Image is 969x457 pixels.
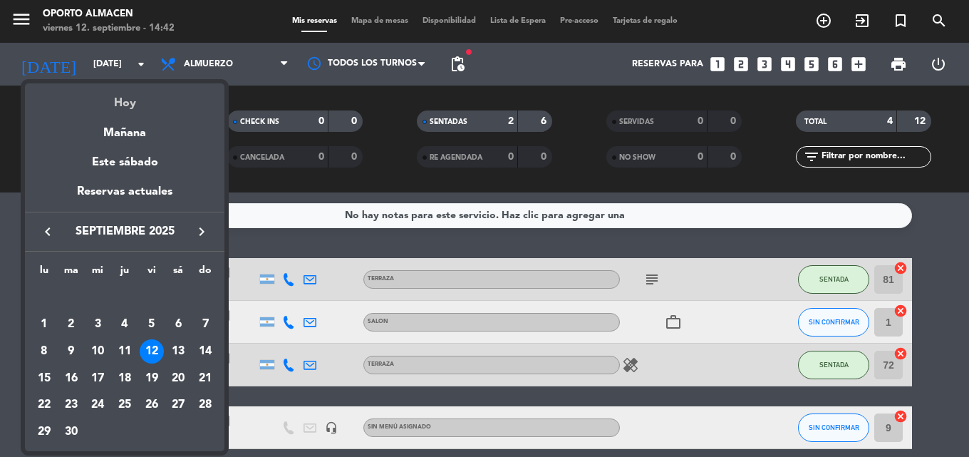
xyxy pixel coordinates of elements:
th: jueves [111,262,138,284]
div: 28 [193,393,217,417]
td: 27 de septiembre de 2025 [165,392,192,419]
div: 19 [140,366,164,391]
td: 26 de septiembre de 2025 [138,392,165,419]
div: 12 [140,339,164,364]
div: 3 [85,312,110,337]
td: 5 de septiembre de 2025 [138,312,165,339]
div: 29 [32,420,56,444]
div: 30 [59,420,83,444]
td: 19 de septiembre de 2025 [138,365,165,392]
div: 2 [59,312,83,337]
td: 3 de septiembre de 2025 [84,312,111,339]
th: miércoles [84,262,111,284]
div: 18 [113,366,137,391]
td: 28 de septiembre de 2025 [192,392,219,419]
div: 13 [166,339,190,364]
div: 9 [59,339,83,364]
td: 15 de septiembre de 2025 [31,365,58,392]
div: 5 [140,312,164,337]
td: 4 de septiembre de 2025 [111,312,138,339]
div: 21 [193,366,217,391]
div: 7 [193,312,217,337]
td: 13 de septiembre de 2025 [165,338,192,365]
td: 23 de septiembre de 2025 [58,392,85,419]
div: 25 [113,393,137,417]
div: 14 [193,339,217,364]
div: 27 [166,393,190,417]
td: 22 de septiembre de 2025 [31,392,58,419]
i: keyboard_arrow_right [193,223,210,240]
td: 20 de septiembre de 2025 [165,365,192,392]
td: 12 de septiembre de 2025 [138,338,165,365]
td: 9 de septiembre de 2025 [58,338,85,365]
div: 10 [85,339,110,364]
td: 8 de septiembre de 2025 [31,338,58,365]
button: keyboard_arrow_left [35,222,61,241]
td: 14 de septiembre de 2025 [192,338,219,365]
th: lunes [31,262,58,284]
div: 23 [59,393,83,417]
div: 26 [140,393,164,417]
button: keyboard_arrow_right [189,222,214,241]
div: 15 [32,366,56,391]
div: 20 [166,366,190,391]
td: 29 de septiembre de 2025 [31,419,58,446]
th: viernes [138,262,165,284]
td: 1 de septiembre de 2025 [31,312,58,339]
div: 11 [113,339,137,364]
div: 4 [113,312,137,337]
div: 24 [85,393,110,417]
th: sábado [165,262,192,284]
td: 6 de septiembre de 2025 [165,312,192,339]
div: 1 [32,312,56,337]
th: domingo [192,262,219,284]
td: 11 de septiembre de 2025 [111,338,138,365]
td: 16 de septiembre de 2025 [58,365,85,392]
div: 22 [32,393,56,417]
td: 18 de septiembre de 2025 [111,365,138,392]
div: Hoy [25,83,224,113]
div: Reservas actuales [25,183,224,212]
td: SEP. [31,284,219,312]
td: 10 de septiembre de 2025 [84,338,111,365]
div: 16 [59,366,83,391]
td: 24 de septiembre de 2025 [84,392,111,419]
span: septiembre 2025 [61,222,189,241]
i: keyboard_arrow_left [39,223,56,240]
td: 30 de septiembre de 2025 [58,419,85,446]
td: 17 de septiembre de 2025 [84,365,111,392]
td: 21 de septiembre de 2025 [192,365,219,392]
td: 2 de septiembre de 2025 [58,312,85,339]
div: 6 [166,312,190,337]
div: 8 [32,339,56,364]
div: Este sábado [25,143,224,183]
td: 7 de septiembre de 2025 [192,312,219,339]
div: Mañana [25,113,224,143]
th: martes [58,262,85,284]
td: 25 de septiembre de 2025 [111,392,138,419]
div: 17 [85,366,110,391]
